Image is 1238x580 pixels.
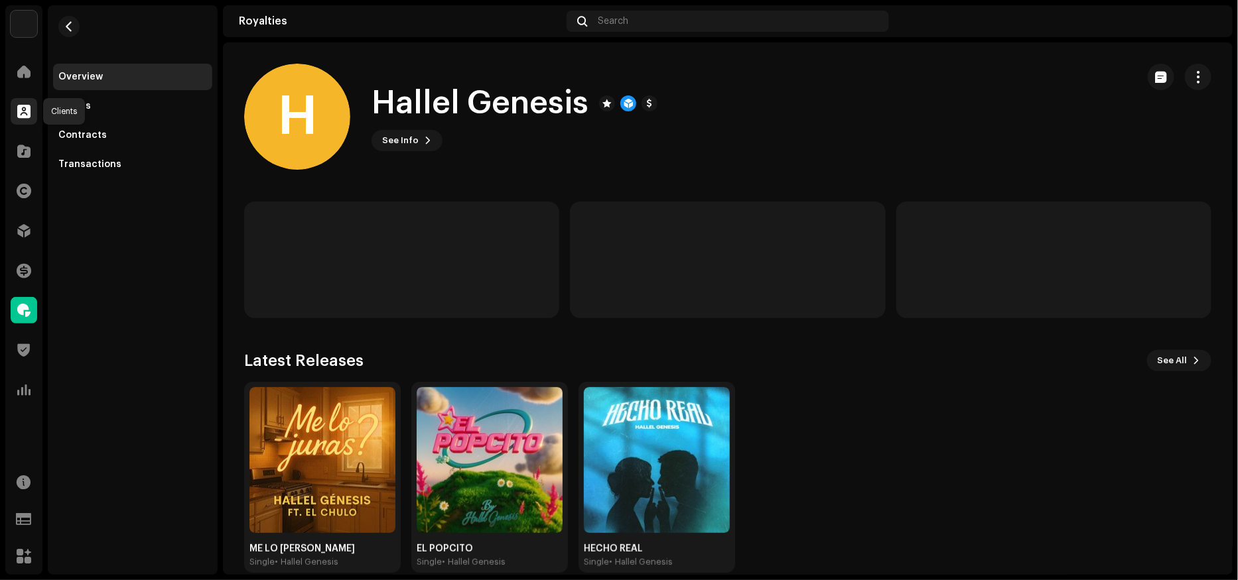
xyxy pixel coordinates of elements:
button: See Info [372,130,443,151]
div: H [244,64,350,170]
h3: Latest Releases [244,350,364,371]
div: Royalties [239,16,561,27]
div: Single [249,557,275,567]
img: 2e0f2e72-fdea-4c60-926d-9ccbf8326fa7 [249,387,395,533]
div: Single [584,557,609,567]
span: Search [598,16,628,27]
re-m-nav-item: Transactions [53,151,212,178]
re-m-nav-item: Assets [53,93,212,119]
img: 4d5a508c-c80f-4d99-b7fb-82554657661d [11,11,37,37]
button: See All [1147,350,1211,371]
img: 7736c327-296f-4ab8-8f29-d030adb6646c [584,387,730,533]
re-m-nav-item: Contracts [53,122,212,148]
span: See Info [382,127,419,154]
div: Contracts [58,130,107,141]
img: cd891d2d-3008-456e-9ec6-c6524fa041d0 [1196,11,1217,32]
div: • Hallel Genesis [275,557,338,567]
div: EL POPCITO [417,544,563,554]
div: HECHO REAL [584,544,730,554]
div: Overview [58,72,103,82]
div: ME LO [PERSON_NAME] [249,544,395,554]
div: Transactions [58,159,121,170]
div: • Hallel Genesis [609,557,673,567]
span: See All [1158,347,1188,374]
div: Assets [58,101,91,111]
re-m-nav-item: Overview [53,64,212,90]
div: Single [417,557,442,567]
div: • Hallel Genesis [442,557,506,567]
h1: Hallel Genesis [372,82,588,125]
img: f602f53f-8a24-4506-a0f8-0eb2c67ea9bf [417,387,563,533]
